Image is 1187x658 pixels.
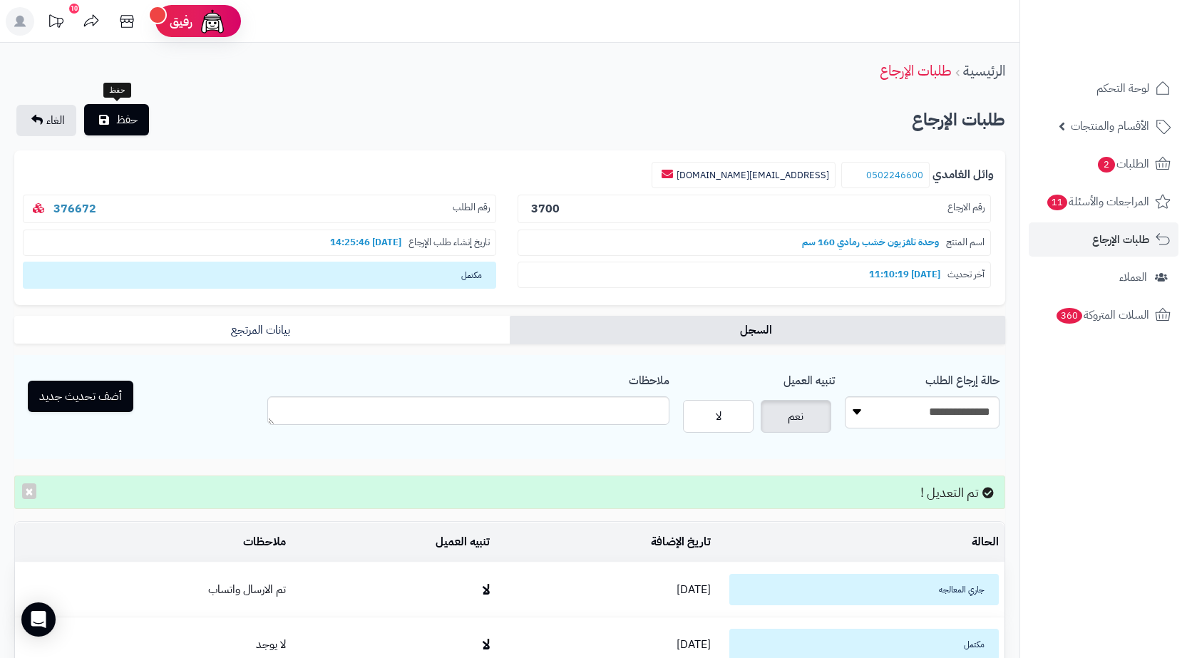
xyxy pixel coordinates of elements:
[1096,78,1149,98] span: لوحة التحكم
[16,105,76,136] a: الغاء
[15,562,292,617] td: تم الارسال واتساب
[862,267,947,281] b: [DATE] 11:10:19
[1057,308,1082,324] span: 360
[1029,298,1178,332] a: السلات المتروكة360
[1055,305,1149,325] span: السلات المتروكة
[912,106,1005,135] h2: طلبات الإرجاع
[1046,192,1149,212] span: المراجعات والأسئلة
[28,381,133,412] button: أضف تحديث جديد
[510,316,1005,344] a: السجل
[198,7,227,36] img: ai-face.png
[932,167,994,183] b: وائل الغامدي
[729,574,999,605] span: جاري المعالجه
[963,60,1005,81] a: الرئيسية
[1029,222,1178,257] a: طلبات الإرجاع
[53,200,96,217] a: 376672
[495,523,717,562] td: تاريخ الإضافة
[716,523,1004,562] td: الحالة
[15,523,292,562] td: ملاحظات
[14,475,1005,510] div: تم التعديل !
[292,523,495,562] td: تنبيه العميل
[323,235,408,249] b: [DATE] 14:25:46
[880,60,952,81] a: طلبات الإرجاع
[629,366,669,389] label: ملاحظات
[947,268,985,282] span: آخر تحديث
[23,262,496,289] span: مكتمل
[1092,230,1149,250] span: طلبات الإرجاع
[947,201,985,217] span: رقم الارجاع
[788,408,803,425] span: نعم
[531,200,560,217] b: 3700
[483,579,490,600] b: لا
[69,4,79,14] div: 10
[408,236,490,250] span: تاريخ إنشاء طلب الإرجاع
[1098,157,1115,173] span: 2
[1029,71,1178,106] a: لوحة التحكم
[866,168,923,182] a: 0502246600
[483,634,490,655] b: لا
[795,235,946,249] b: وحدة تلفزيون خشب رمادي 160 سم
[46,112,65,129] span: الغاء
[453,201,490,217] span: رقم الطلب
[22,483,36,499] button: ×
[1071,116,1149,136] span: الأقسام والمنتجات
[1119,267,1147,287] span: العملاء
[1029,260,1178,294] a: العملاء
[1047,195,1067,210] span: 11
[1029,147,1178,181] a: الطلبات2
[38,7,73,39] a: تحديثات المنصة
[170,13,192,30] span: رفيق
[946,236,985,250] span: اسم المنتج
[783,366,835,389] label: تنبيه العميل
[677,168,829,182] a: [EMAIL_ADDRESS][DOMAIN_NAME]
[84,104,149,135] button: حفظ
[1029,185,1178,219] a: المراجعات والأسئلة11
[116,111,138,128] span: حفظ
[1096,154,1149,174] span: الطلبات
[716,408,721,425] span: لا
[925,366,1000,389] label: حالة إرجاع الطلب
[103,83,131,98] div: حفظ
[21,602,56,637] div: Open Intercom Messenger
[14,316,510,344] a: بيانات المرتجع
[495,562,717,617] td: [DATE]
